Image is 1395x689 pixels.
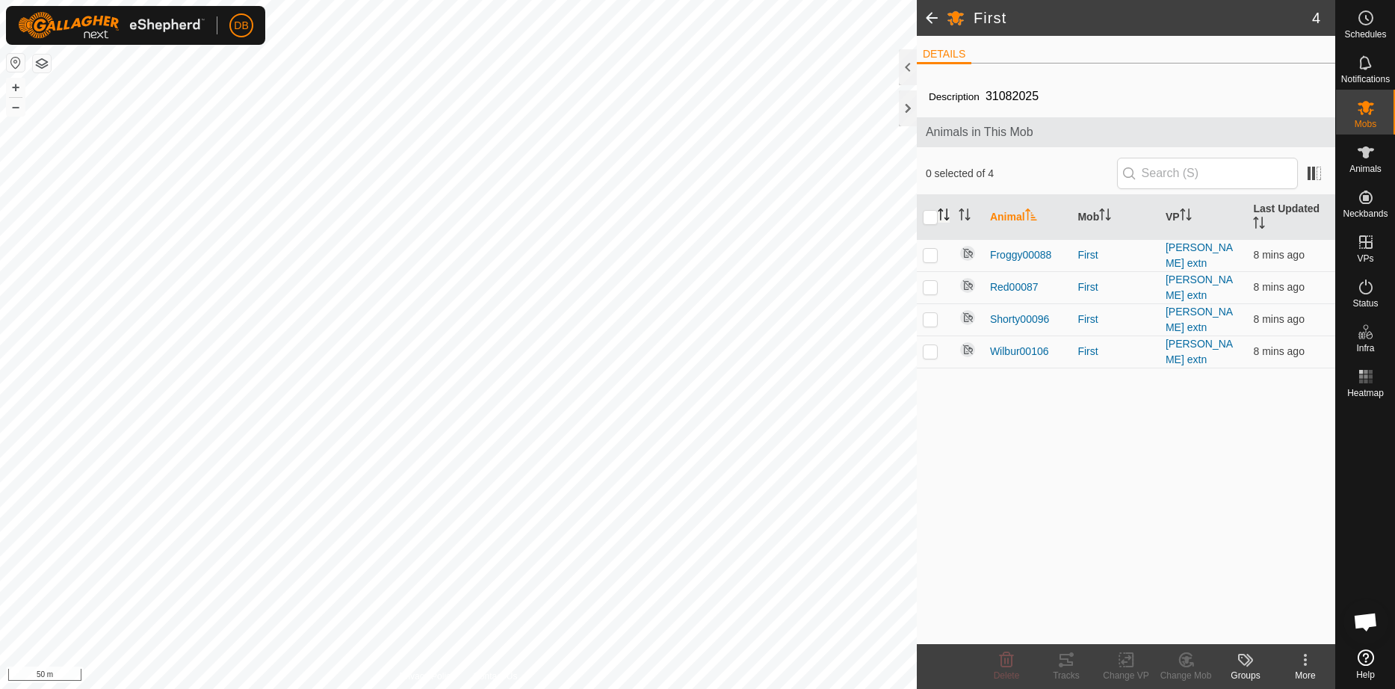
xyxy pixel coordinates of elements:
[1312,7,1320,29] span: 4
[959,244,977,262] img: returning off
[926,123,1326,141] span: Animals in This Mob
[1356,344,1374,353] span: Infra
[926,166,1117,182] span: 0 selected of 4
[7,78,25,96] button: +
[959,276,977,294] img: returning off
[1253,281,1304,293] span: 30 Sept 2025, 7:34 pm
[1166,241,1233,269] a: [PERSON_NAME] extn
[974,9,1312,27] h2: First
[1096,669,1156,682] div: Change VP
[1344,30,1386,39] span: Schedules
[473,670,517,683] a: Contact Us
[7,54,25,72] button: Reset Map
[1216,669,1275,682] div: Groups
[959,309,977,327] img: returning off
[1077,247,1154,263] div: First
[1347,389,1384,398] span: Heatmap
[1036,669,1096,682] div: Tracks
[1117,158,1298,189] input: Search (S)
[984,195,1072,240] th: Animal
[990,247,1052,263] span: Froggy00088
[1349,164,1382,173] span: Animals
[1356,670,1375,679] span: Help
[1253,249,1304,261] span: 30 Sept 2025, 7:34 pm
[1077,344,1154,359] div: First
[1247,195,1335,240] th: Last Updated
[1099,211,1111,223] p-sorticon: Activate to sort
[1343,209,1388,218] span: Neckbands
[917,46,971,64] li: DETAILS
[929,91,980,102] label: Description
[399,670,455,683] a: Privacy Policy
[959,211,971,223] p-sorticon: Activate to sort
[7,98,25,116] button: –
[234,18,248,34] span: DB
[18,12,205,39] img: Gallagher Logo
[1253,313,1304,325] span: 30 Sept 2025, 7:34 pm
[1275,669,1335,682] div: More
[959,341,977,359] img: returning off
[1253,219,1265,231] p-sorticon: Activate to sort
[990,344,1049,359] span: Wilbur00106
[938,211,950,223] p-sorticon: Activate to sort
[1343,599,1388,644] div: Open chat
[1025,211,1037,223] p-sorticon: Activate to sort
[1166,338,1233,365] a: [PERSON_NAME] extn
[1341,75,1390,84] span: Notifications
[1357,254,1373,263] span: VPs
[1180,211,1192,223] p-sorticon: Activate to sort
[1355,120,1376,129] span: Mobs
[1156,669,1216,682] div: Change Mob
[1166,306,1233,333] a: [PERSON_NAME] extn
[1336,643,1395,685] a: Help
[990,312,1049,327] span: Shorty00096
[1166,274,1233,301] a: [PERSON_NAME] extn
[994,670,1020,681] span: Delete
[980,84,1045,108] span: 31082025
[1077,279,1154,295] div: First
[1352,299,1378,308] span: Status
[1253,345,1304,357] span: 30 Sept 2025, 7:34 pm
[1160,195,1248,240] th: VP
[33,55,51,72] button: Map Layers
[990,279,1039,295] span: Red00087
[1077,312,1154,327] div: First
[1071,195,1160,240] th: Mob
